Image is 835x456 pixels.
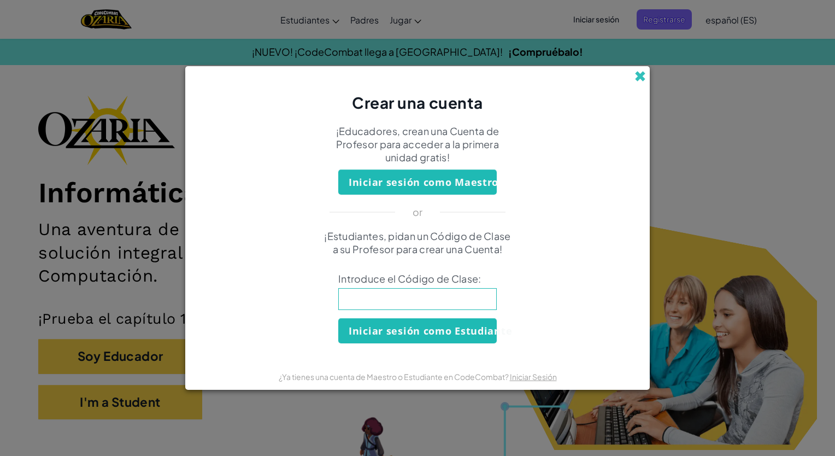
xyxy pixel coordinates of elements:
[322,125,513,164] p: ¡Educadores, crean una Cuenta de Profesor para acceder a la primera unidad gratis!
[338,318,497,343] button: Iniciar sesión como Estudiante
[279,372,510,382] span: ¿Ya tienes una cuenta de Maestro o Estudiante en CodeCombat?
[338,272,497,285] span: Introduce el Código de Clase:
[510,372,557,382] a: Iniciar Sesión
[322,230,513,256] p: ¡Estudiantes, pidan un Código de Clase a su Profesor para crear una Cuenta!
[338,169,497,195] button: Iniciar sesión como Maestro
[413,206,423,219] p: or
[352,93,483,112] span: Crear una cuenta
